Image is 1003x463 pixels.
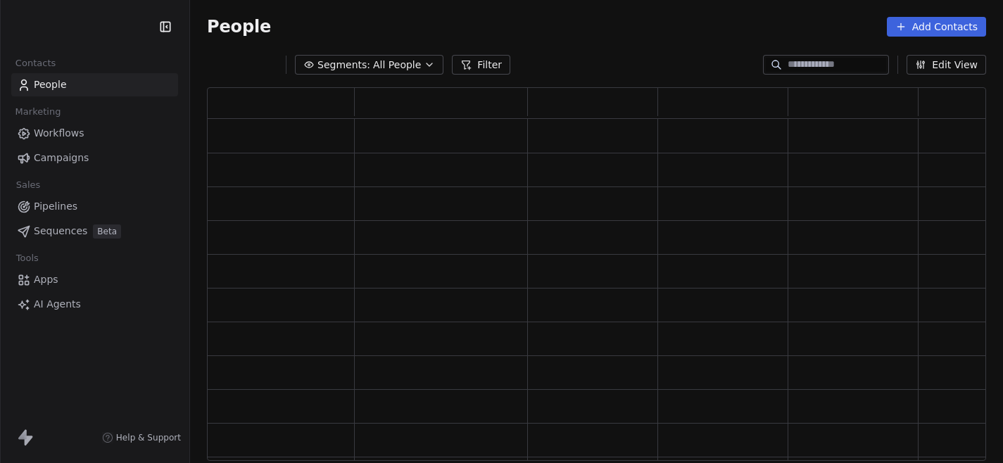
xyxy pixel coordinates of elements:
button: Edit View [907,55,986,75]
span: Tools [10,248,44,269]
span: Apps [34,272,58,287]
span: Contacts [9,53,62,74]
span: All People [373,58,421,72]
button: Filter [452,55,510,75]
span: People [34,77,67,92]
a: AI Agents [11,293,178,316]
a: SequencesBeta [11,220,178,243]
span: Sequences [34,224,87,239]
span: Workflows [34,126,84,141]
span: Help & Support [116,432,181,443]
a: Apps [11,268,178,291]
span: Pipelines [34,199,77,214]
button: Add Contacts [887,17,986,37]
span: Campaigns [34,151,89,165]
span: Marketing [9,101,67,122]
a: People [11,73,178,96]
span: Sales [10,175,46,196]
span: Beta [93,224,121,239]
a: Help & Support [102,432,181,443]
a: Workflows [11,122,178,145]
span: AI Agents [34,297,81,312]
a: Pipelines [11,195,178,218]
span: Segments: [317,58,370,72]
span: People [207,16,271,37]
a: Campaigns [11,146,178,170]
